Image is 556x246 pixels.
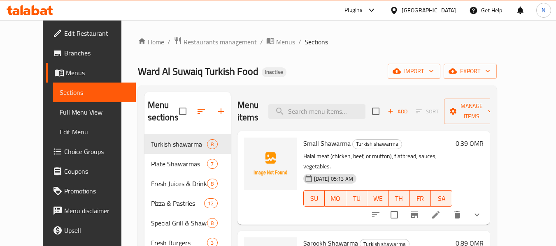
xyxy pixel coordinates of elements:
[456,138,484,149] h6: 0.39 OMR
[64,225,129,235] span: Upsell
[46,63,136,83] a: Menus
[64,48,129,58] span: Branches
[305,37,328,47] span: Sections
[207,179,217,189] div: items
[205,200,217,207] span: 12
[307,193,322,205] span: SU
[303,137,351,149] span: Small Shawarma
[410,190,431,207] button: FR
[276,37,295,47] span: Menus
[46,43,136,63] a: Branches
[148,99,179,124] h2: Menu sections
[66,68,129,78] span: Menus
[244,138,297,190] img: Small Shawarma
[138,37,497,47] nav: breadcrumb
[64,28,129,38] span: Edit Restaurant
[392,193,407,205] span: TH
[211,101,231,121] button: Add section
[370,193,385,205] span: WE
[174,37,257,47] a: Restaurants management
[444,64,497,79] button: export
[444,99,499,124] button: Manage items
[53,122,136,142] a: Edit Menu
[144,193,231,213] div: Pizza & Pastries12
[386,107,409,116] span: Add
[64,147,129,156] span: Choice Groups
[151,218,207,228] span: Special Grill & Shawarma
[260,37,263,47] li: /
[384,105,411,118] span: Add item
[46,221,136,240] a: Upsell
[366,205,386,225] button: sort-choices
[151,198,205,208] span: Pizza & Pastries
[167,37,170,47] li: /
[384,105,411,118] button: Add
[325,190,346,207] button: MO
[144,154,231,174] div: Plate Shawarmas7
[298,37,301,47] li: /
[46,161,136,181] a: Coupons
[405,205,424,225] button: Branch-specific-item
[328,193,343,205] span: MO
[413,193,428,205] span: FR
[151,159,207,169] span: Plate Shawarmas
[207,139,217,149] div: items
[367,103,384,120] span: Select section
[349,193,364,205] span: TU
[467,205,487,225] button: show more
[262,69,286,76] span: Inactive
[431,210,441,220] a: Edit menu item
[60,107,129,117] span: Full Menu View
[237,99,259,124] h2: Menu items
[64,166,129,176] span: Coupons
[352,139,402,149] div: Turkish shawarma
[46,142,136,161] a: Choice Groups
[207,160,217,168] span: 7
[542,6,545,15] span: N
[394,66,434,76] span: import
[184,37,257,47] span: Restaurants management
[144,174,231,193] div: Fresh Juices & Drinks8
[431,190,452,207] button: SA
[402,6,456,15] div: [GEOGRAPHIC_DATA]
[46,181,136,201] a: Promotions
[138,37,164,47] a: Home
[389,190,410,207] button: TH
[311,175,356,183] span: [DATE] 05:13 AM
[386,206,403,223] span: Select to update
[64,206,129,216] span: Menu disclaimer
[388,64,440,79] button: import
[262,67,286,77] div: Inactive
[144,213,231,233] div: Special Grill & Shawarma8
[451,101,493,122] span: Manage items
[367,190,389,207] button: WE
[138,62,258,80] span: Ward Al Suwaiq Turkish Food
[472,210,482,220] svg: Show Choices
[53,102,136,122] a: Full Menu View
[64,186,129,196] span: Promotions
[60,127,129,137] span: Edit Menu
[434,193,449,205] span: SA
[344,5,363,15] div: Plugins
[447,205,467,225] button: delete
[207,218,217,228] div: items
[53,83,136,102] a: Sections
[151,179,207,189] span: Fresh Juices & Drinks
[204,198,217,208] div: items
[346,190,368,207] button: TU
[174,103,191,120] span: Select all sections
[144,134,231,154] div: Turkish shawarma8
[303,151,452,172] p: Halal meat (chicken, beef, or mutton), flatbread, sauces, vegetables.
[191,101,211,121] span: Sort sections
[207,140,217,148] span: 8
[353,139,402,149] span: Turkish shawarma
[207,159,217,169] div: items
[151,139,207,149] span: Turkish shawarma
[46,201,136,221] a: Menu disclaimer
[411,105,444,118] span: Select section first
